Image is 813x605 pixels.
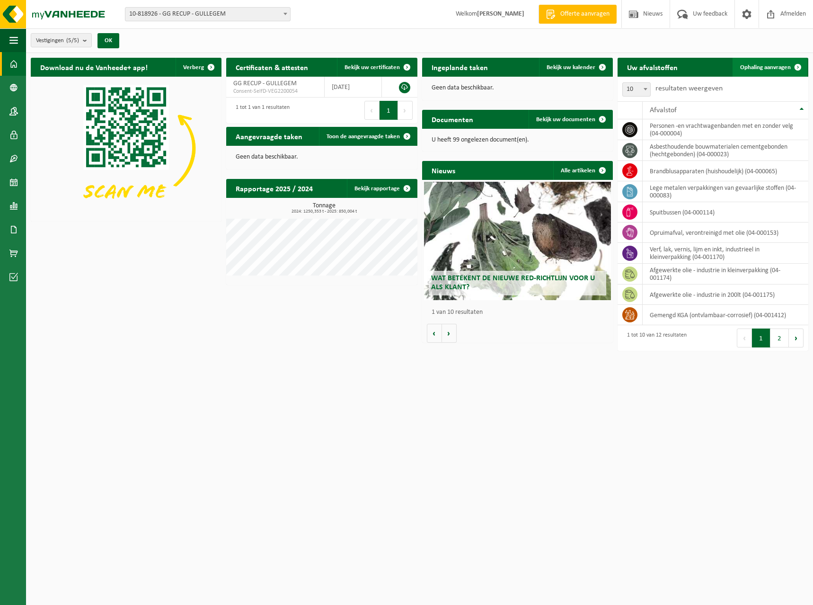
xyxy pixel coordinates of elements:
[623,83,650,96] span: 10
[422,110,483,128] h2: Documenten
[125,8,290,21] span: 10-818926 - GG RECUP - GULLEGEM
[643,264,808,285] td: afgewerkte olie - industrie in kleinverpakking (04-001174)
[539,58,612,77] a: Bekijk uw kalender
[643,305,808,325] td: gemengd KGA (ontvlambaar-corrosief) (04-001412)
[477,10,524,18] strong: [PERSON_NAME]
[547,64,595,71] span: Bekijk uw kalender
[236,154,407,160] p: Geen data beschikbaar.
[97,33,119,48] button: OK
[125,7,291,21] span: 10-818926 - GG RECUP - GULLEGEM
[226,127,312,145] h2: Aangevraagde taken
[327,133,400,140] span: Toon de aangevraagde taken
[422,161,465,179] h2: Nieuws
[539,5,617,24] a: Offerte aanvragen
[325,77,382,98] td: [DATE]
[31,58,157,76] h2: Download nu de Vanheede+ app!
[770,329,789,347] button: 2
[655,85,723,92] label: resultaten weergeven
[319,127,416,146] a: Toon de aangevraagde taken
[347,179,416,198] a: Bekijk rapportage
[553,161,612,180] a: Alle artikelen
[622,82,651,97] span: 10
[233,80,297,87] span: GG RECUP - GULLEGEM
[643,161,808,181] td: brandblusapparaten (huishoudelijk) (04-000065)
[643,243,808,264] td: verf, lak, vernis, lijm en inkt, industrieel in kleinverpakking (04-001170)
[36,34,79,48] span: Vestigingen
[752,329,770,347] button: 1
[643,285,808,305] td: afgewerkte olie - industrie in 200lt (04-001175)
[737,329,752,347] button: Previous
[337,58,416,77] a: Bekijk uw certificaten
[226,58,318,76] h2: Certificaten & attesten
[345,64,400,71] span: Bekijk uw certificaten
[558,9,612,19] span: Offerte aanvragen
[364,101,380,120] button: Previous
[643,140,808,161] td: asbesthoudende bouwmaterialen cementgebonden (hechtgebonden) (04-000023)
[733,58,807,77] a: Ophaling aanvragen
[643,181,808,202] td: lege metalen verpakkingen van gevaarlijke stoffen (04-000083)
[226,179,322,197] h2: Rapportage 2025 / 2024
[622,328,687,348] div: 1 tot 10 van 12 resultaten
[233,88,317,95] span: Consent-SelfD-VEG2200054
[424,182,611,300] a: Wat betekent de nieuwe RED-richtlijn voor u als klant?
[529,110,612,129] a: Bekijk uw documenten
[422,58,497,76] h2: Ingeplande taken
[618,58,687,76] h2: Uw afvalstoffen
[427,324,442,343] button: Vorige
[432,85,603,91] p: Geen data beschikbaar.
[176,58,221,77] button: Verberg
[432,137,603,143] p: U heeft 99 ongelezen document(en).
[31,33,92,47] button: Vestigingen(5/5)
[643,222,808,243] td: opruimafval, verontreinigd met olie (04-000153)
[31,77,221,220] img: Download de VHEPlus App
[789,329,804,347] button: Next
[183,64,204,71] span: Verberg
[231,209,417,214] span: 2024: 1250,353 t - 2025: 850,004 t
[536,116,595,123] span: Bekijk uw documenten
[442,324,457,343] button: Volgende
[432,309,608,316] p: 1 van 10 resultaten
[431,275,595,291] span: Wat betekent de nieuwe RED-richtlijn voor u als klant?
[650,107,677,114] span: Afvalstof
[643,119,808,140] td: personen -en vrachtwagenbanden met en zonder velg (04-000004)
[231,203,417,214] h3: Tonnage
[398,101,413,120] button: Next
[66,37,79,44] count: (5/5)
[643,202,808,222] td: spuitbussen (04-000114)
[231,100,290,121] div: 1 tot 1 van 1 resultaten
[740,64,791,71] span: Ophaling aanvragen
[380,101,398,120] button: 1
